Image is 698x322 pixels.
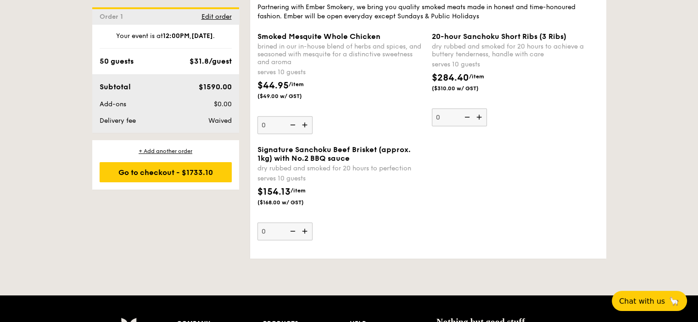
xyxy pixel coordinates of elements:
[459,109,473,126] img: icon-reduce.1d2dbef1.svg
[257,164,424,172] div: dry rubbed and smoked for 20 hours to perfection
[289,81,304,87] span: /item
[257,145,411,163] span: Signature Sanchoku Beef Brisket (approx. 1kg) with No.2 BBQ sauce
[257,174,424,183] div: serves 10 guests
[299,116,313,134] img: icon-add.58712e84.svg
[285,116,299,134] img: icon-reduce.1d2dbef1.svg
[190,56,232,67] div: $31.8/guest
[299,223,313,240] img: icon-add.58712e84.svg
[100,13,127,21] span: Order 1
[257,199,320,206] span: ($168.00 w/ GST)
[432,72,469,83] span: $284.40
[290,187,306,194] span: /item
[257,116,313,134] input: Smoked Mesquite Whole Chickenbrined in our in-house blend of herbs and spices, and seasoned with ...
[100,56,134,67] div: 50 guests
[100,162,232,182] div: Go to checkout - $1733.10
[669,296,680,306] span: 🦙
[612,291,687,311] button: Chat with us🦙
[100,82,131,91] span: Subtotal
[469,73,484,80] span: /item
[432,32,566,41] span: 20-hour Sanchoku Short Ribs (3 Ribs)
[257,223,313,240] input: Signature Sanchoku Beef Brisket (approx. 1kg) with No.2 BBQ saucedry rubbed and smoked for 20 hou...
[257,32,380,41] span: Smoked Mesquite Whole Chicken
[100,147,232,155] div: + Add another order
[432,109,487,126] input: 20-hour Sanchoku Short Ribs (3 Ribs)dry rubbed and smoked for 20 hours to achieve a buttery tende...
[257,80,289,91] span: $44.95
[257,43,424,66] div: brined in our in-house blend of herbs and spices, and seasoned with mesquite for a distinctive sw...
[432,85,494,92] span: ($310.00 w/ GST)
[473,109,487,126] img: icon-add.58712e84.svg
[213,100,231,108] span: $0.00
[208,117,231,125] span: Waived
[257,93,320,100] span: ($49.00 w/ GST)
[201,13,232,21] span: Edit order
[257,186,290,197] span: $154.13
[100,100,126,108] span: Add-ons
[191,32,213,40] strong: [DATE]
[163,32,190,40] strong: 12:00PM
[432,43,599,58] div: dry rubbed and smoked for 20 hours to achieve a buttery tenderness, handle with care
[432,60,599,69] div: serves 10 guests
[257,68,424,77] div: serves 10 guests
[619,297,665,306] span: Chat with us
[100,32,232,49] div: Your event is at , .
[285,223,299,240] img: icon-reduce.1d2dbef1.svg
[257,3,599,21] div: Partnering with Ember Smokery, we bring you quality smoked meats made in honest and time-honoured...
[100,117,136,125] span: Delivery fee
[198,82,231,91] span: $1590.00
